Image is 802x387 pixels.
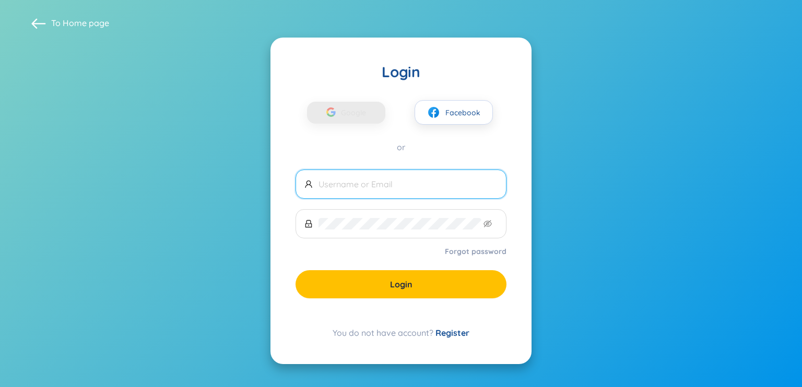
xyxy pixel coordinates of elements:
[296,141,506,153] div: or
[296,270,506,298] button: Login
[427,106,440,119] img: facebook
[304,220,313,228] span: lock
[435,328,469,338] a: Register
[445,246,506,257] a: Forgot password
[390,279,412,290] span: Login
[296,63,506,81] div: Login
[445,107,480,118] span: Facebook
[296,326,506,339] div: You do not have account?
[341,102,371,124] span: Google
[304,180,313,188] span: user
[483,220,492,228] span: eye-invisible
[307,102,385,124] button: Google
[319,178,498,190] input: Username or Email
[63,18,109,28] a: Home page
[51,17,109,29] span: To
[415,100,493,125] button: facebookFacebook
